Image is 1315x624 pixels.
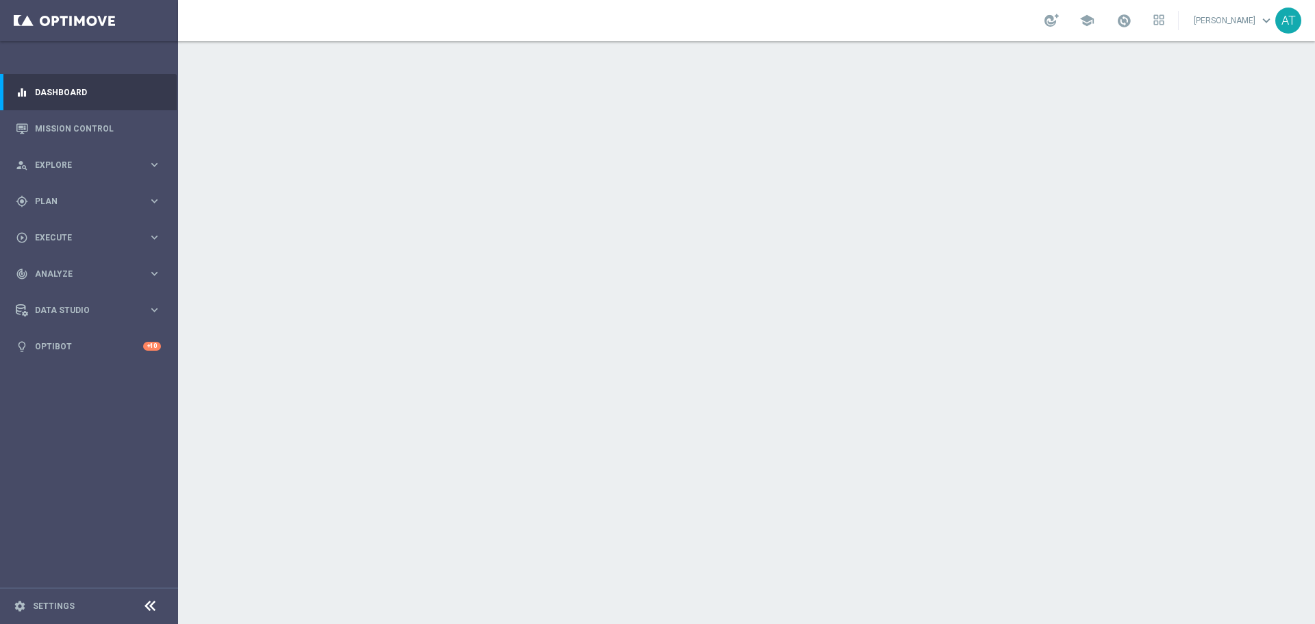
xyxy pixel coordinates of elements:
i: keyboard_arrow_right [148,158,161,171]
span: Analyze [35,270,148,278]
button: gps_fixed Plan keyboard_arrow_right [15,196,162,207]
div: Dashboard [16,74,161,110]
button: track_changes Analyze keyboard_arrow_right [15,269,162,279]
a: Dashboard [35,74,161,110]
span: Explore [35,161,148,169]
div: Execute [16,232,148,244]
div: Plan [16,195,148,208]
span: Data Studio [35,306,148,314]
i: track_changes [16,268,28,280]
button: Mission Control [15,123,162,134]
span: school [1079,13,1094,28]
div: Optibot [16,328,161,364]
span: Plan [35,197,148,205]
button: Data Studio keyboard_arrow_right [15,305,162,316]
i: gps_fixed [16,195,28,208]
a: Optibot [35,328,143,364]
i: settings [14,600,26,612]
a: Settings [33,602,75,610]
a: Mission Control [35,110,161,147]
div: Mission Control [16,110,161,147]
div: Explore [16,159,148,171]
button: lightbulb Optibot +10 [15,341,162,352]
i: keyboard_arrow_right [148,231,161,244]
i: keyboard_arrow_right [148,303,161,316]
button: equalizer Dashboard [15,87,162,98]
i: person_search [16,159,28,171]
a: [PERSON_NAME]keyboard_arrow_down [1192,10,1275,31]
i: lightbulb [16,340,28,353]
button: play_circle_outline Execute keyboard_arrow_right [15,232,162,243]
i: keyboard_arrow_right [148,195,161,208]
div: Analyze [16,268,148,280]
span: keyboard_arrow_down [1259,13,1274,28]
div: +10 [143,342,161,351]
i: equalizer [16,86,28,99]
span: Execute [35,234,148,242]
button: person_search Explore keyboard_arrow_right [15,160,162,171]
div: AT [1275,8,1301,34]
i: keyboard_arrow_right [148,267,161,280]
div: Data Studio [16,304,148,316]
i: play_circle_outline [16,232,28,244]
